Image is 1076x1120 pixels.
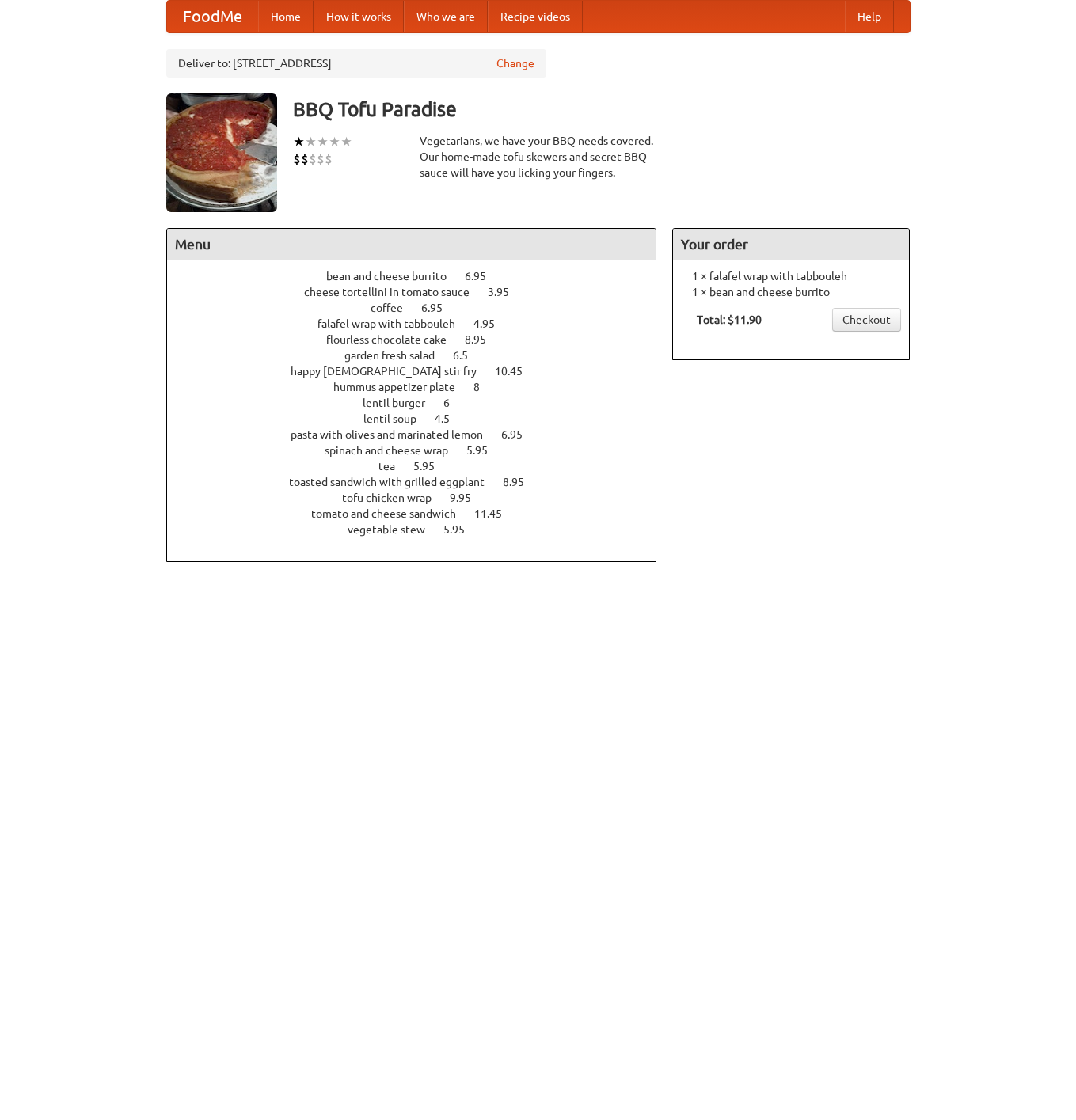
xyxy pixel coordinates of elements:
[466,444,504,457] span: 5.95
[344,349,451,362] span: garden fresh salad
[501,428,538,441] span: 6.95
[258,1,314,32] a: Home
[326,333,462,346] span: flourless chocolate cake
[326,270,462,283] span: bean and cheese burrito
[166,49,546,78] div: Deliver to: [STREET_ADDRESS]
[326,270,515,283] a: bean and cheese burrito 6.95
[291,365,552,378] a: happy [DEMOGRAPHIC_DATA] stir fry 10.45
[329,133,340,150] li: ★
[289,476,553,488] a: toasted sandwich with grilled eggplant 8.95
[317,133,329,150] li: ★
[495,365,538,378] span: 10.45
[301,150,309,168] li: $
[340,133,352,150] li: ★
[293,133,305,150] li: ★
[474,507,518,520] span: 11.45
[304,286,538,298] a: cheese tortellini in tomato sauce 3.95
[317,317,471,330] span: falafel wrap with tabbouleh
[304,286,485,298] span: cheese tortellini in tomato sauce
[342,492,500,504] a: tofu chicken wrap 9.95
[309,150,317,168] li: $
[697,313,762,326] b: Total: $11.90
[305,133,317,150] li: ★
[167,1,258,32] a: FoodMe
[291,428,499,441] span: pasta with olives and marinated lemon
[420,133,657,180] div: Vegetarians, we have your BBQ needs covered. Our home-made tofu skewers and secret BBQ sauce will...
[291,365,492,378] span: happy [DEMOGRAPHIC_DATA] stir fry
[342,492,447,504] span: tofu chicken wrap
[681,284,901,300] li: 1 × bean and cheese burrito
[421,302,458,314] span: 6.95
[378,460,464,473] a: tea 5.95
[311,507,472,520] span: tomato and cheese sandwich
[344,349,497,362] a: garden fresh salad 6.5
[325,444,517,457] a: spinach and cheese wrap 5.95
[488,286,525,298] span: 3.95
[443,397,466,409] span: 6
[314,1,404,32] a: How it works
[293,150,301,168] li: $
[435,412,466,425] span: 4.5
[166,93,277,212] img: angular.jpg
[473,317,511,330] span: 4.95
[450,492,487,504] span: 9.95
[363,397,441,409] span: lentil burger
[291,428,552,441] a: pasta with olives and marinated lemon 6.95
[348,523,441,536] span: vegetable stew
[496,55,534,71] a: Change
[371,302,472,314] a: coffee 6.95
[681,268,901,284] li: 1 × falafel wrap with tabbouleh
[293,93,911,125] h3: BBQ Tofu Paradise
[325,150,333,168] li: $
[832,308,901,332] a: Checkout
[465,270,502,283] span: 6.95
[404,1,488,32] a: Who we are
[289,476,500,488] span: toasted sandwich with grilled eggplant
[317,317,524,330] a: falafel wrap with tabbouleh 4.95
[333,381,509,393] a: hummus appetizer plate 8
[333,381,471,393] span: hummus appetizer plate
[378,460,411,473] span: tea
[167,229,656,260] h4: Menu
[325,444,464,457] span: spinach and cheese wrap
[348,523,494,536] a: vegetable stew 5.95
[673,229,909,260] h4: Your order
[363,397,479,409] a: lentil burger 6
[363,412,432,425] span: lentil soup
[473,381,496,393] span: 8
[371,302,419,314] span: coffee
[363,412,479,425] a: lentil soup 4.5
[845,1,894,32] a: Help
[488,1,583,32] a: Recipe videos
[503,476,540,488] span: 8.95
[326,333,515,346] a: flourless chocolate cake 8.95
[443,523,481,536] span: 5.95
[413,460,451,473] span: 5.95
[465,333,502,346] span: 8.95
[317,150,325,168] li: $
[453,349,484,362] span: 6.5
[311,507,531,520] a: tomato and cheese sandwich 11.45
